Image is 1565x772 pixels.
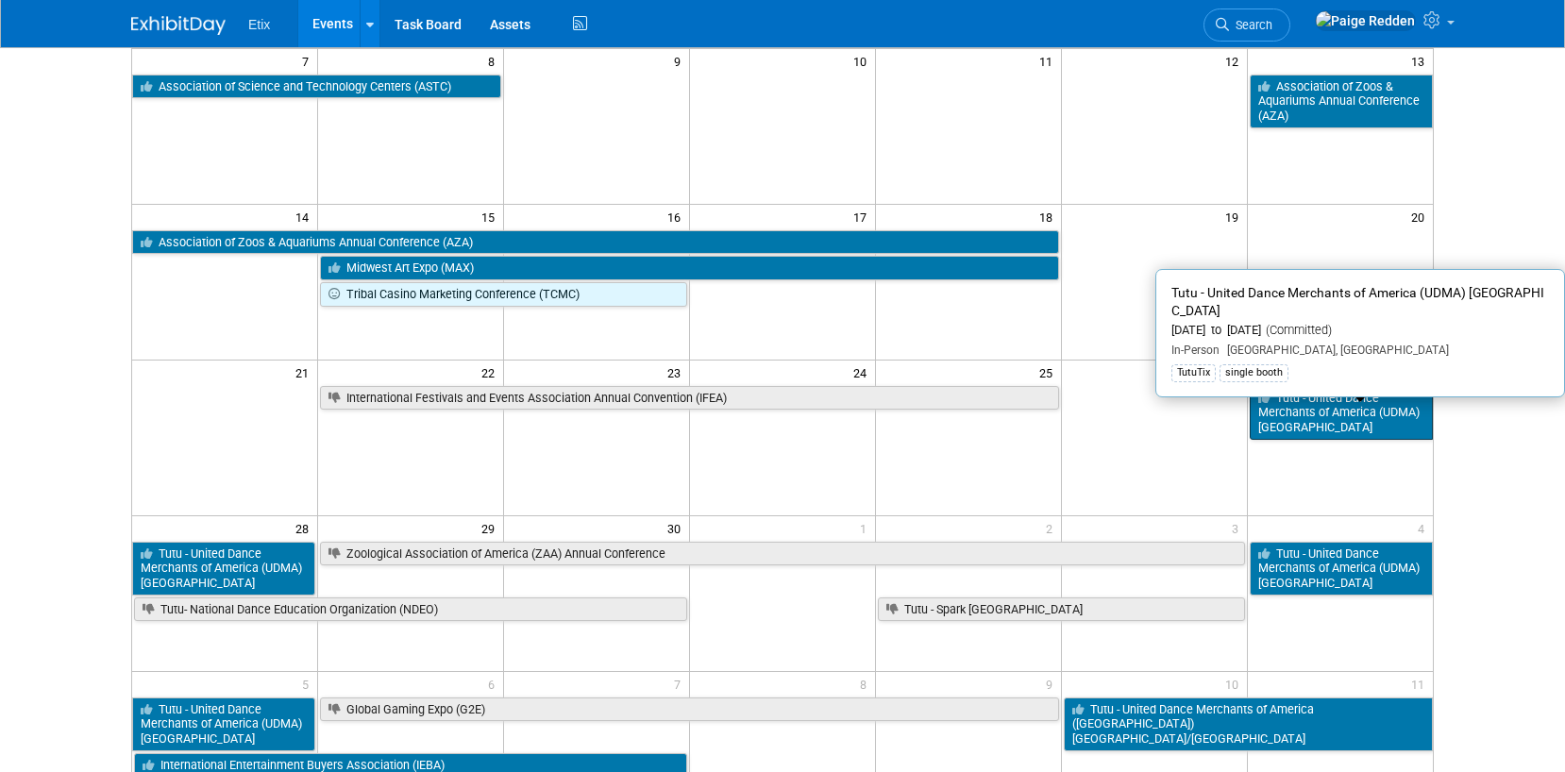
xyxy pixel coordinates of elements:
[294,361,317,384] span: 21
[320,697,1058,722] a: Global Gaming Expo (G2E)
[1220,364,1288,381] div: single booth
[320,542,1244,566] a: Zoological Association of America (ZAA) Annual Conference
[480,205,503,228] span: 15
[1037,49,1061,73] span: 11
[300,672,317,696] span: 5
[1230,516,1247,540] span: 3
[480,516,503,540] span: 29
[320,256,1058,280] a: Midwest Art Expo (MAX)
[851,361,875,384] span: 24
[1220,344,1449,357] span: [GEOGRAPHIC_DATA], [GEOGRAPHIC_DATA]
[1171,364,1216,381] div: TutuTix
[1223,672,1247,696] span: 10
[878,597,1245,622] a: Tutu - Spark [GEOGRAPHIC_DATA]
[134,597,687,622] a: Tutu- National Dance Education Organization (NDEO)
[320,282,687,307] a: Tribal Casino Marketing Conference (TCMC)
[665,361,689,384] span: 23
[294,516,317,540] span: 28
[132,75,501,99] a: Association of Science and Technology Centers (ASTC)
[1064,697,1433,751] a: Tutu - United Dance Merchants of America ([GEOGRAPHIC_DATA]) [GEOGRAPHIC_DATA]/[GEOGRAPHIC_DATA]
[1416,516,1433,540] span: 4
[858,516,875,540] span: 1
[486,672,503,696] span: 6
[1315,10,1416,31] img: Paige Redden
[132,697,315,751] a: Tutu - United Dance Merchants of America (UDMA) [GEOGRAPHIC_DATA]
[1229,18,1272,32] span: Search
[851,49,875,73] span: 10
[132,230,1059,255] a: Association of Zoos & Aquariums Annual Conference (AZA)
[1250,386,1433,440] a: Tutu - United Dance Merchants of America (UDMA) [GEOGRAPHIC_DATA]
[1223,49,1247,73] span: 12
[1203,8,1290,42] a: Search
[665,516,689,540] span: 30
[1037,205,1061,228] span: 18
[294,205,317,228] span: 14
[1171,344,1220,357] span: In-Person
[851,205,875,228] span: 17
[300,49,317,73] span: 7
[1409,672,1433,696] span: 11
[248,17,270,32] span: Etix
[320,386,1058,411] a: International Festivals and Events Association Annual Convention (IFEA)
[1044,672,1061,696] span: 9
[1250,542,1433,596] a: Tutu - United Dance Merchants of America (UDMA) [GEOGRAPHIC_DATA]
[1409,49,1433,73] span: 13
[1171,285,1544,318] span: Tutu - United Dance Merchants of America (UDMA) [GEOGRAPHIC_DATA]
[480,361,503,384] span: 22
[132,542,315,596] a: Tutu - United Dance Merchants of America (UDMA) [GEOGRAPHIC_DATA]
[1261,323,1332,337] span: (Committed)
[486,49,503,73] span: 8
[131,16,226,35] img: ExhibitDay
[858,672,875,696] span: 8
[1223,205,1247,228] span: 19
[1409,205,1433,228] span: 20
[1044,516,1061,540] span: 2
[672,672,689,696] span: 7
[1037,361,1061,384] span: 25
[1250,75,1433,128] a: Association of Zoos & Aquariums Annual Conference (AZA)
[672,49,689,73] span: 9
[665,205,689,228] span: 16
[1171,323,1549,339] div: [DATE] to [DATE]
